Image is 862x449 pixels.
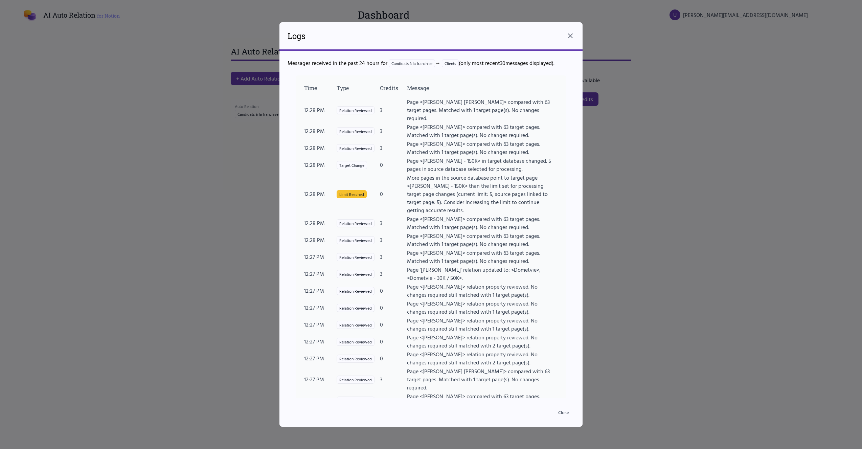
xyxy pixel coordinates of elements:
[407,282,558,299] td: Page <[PERSON_NAME]> relation property reviewed. No changes required still matched with 1 target ...
[380,248,407,265] td: 3
[337,270,375,278] span: Relation Reviewed
[380,367,407,392] td: 3
[337,304,375,312] span: Relation Reviewed
[407,367,558,392] td: Page <[PERSON_NAME] [PERSON_NAME]> compared with 63 target pages. Matched with 1 target page(s). ...
[337,144,375,152] span: Relation Reviewed
[304,248,336,265] td: 12:27 PM
[389,59,459,67] div: →
[337,219,375,227] span: Relation Reviewed
[304,122,336,139] td: 12:28 PM
[389,59,435,67] span: Candidats à la franchise
[380,156,407,173] td: 0
[304,316,336,333] td: 12:27 PM
[442,59,459,67] span: Clients
[380,122,407,139] td: 3
[304,367,336,392] td: 12:27 PM
[407,215,558,231] td: Page <[PERSON_NAME]> compared with 63 target pages. Matched with 1 target page(s). No changes req...
[380,231,407,248] td: 3
[407,248,558,265] td: Page <[PERSON_NAME]> compared with 63 target pages. Matched with 1 target page(s). No changes req...
[407,156,558,173] td: Page <[PERSON_NAME] - 150K> in target database changed. 5 pages in source database selected for p...
[304,97,336,122] td: 12:28 PM
[337,84,349,91] span: Type
[337,127,375,135] span: Relation Reviewed
[304,139,336,156] td: 12:28 PM
[380,299,407,316] td: 0
[553,406,574,419] button: Close
[407,122,558,139] td: Page <[PERSON_NAME]> compared with 63 target pages. Matched with 1 target page(s). No changes req...
[304,392,336,409] td: 12:27 PM
[407,97,558,122] td: Page <[PERSON_NAME] [PERSON_NAME]> compared with 63 target pages. Matched with 1 target page(s). ...
[407,333,558,350] td: Page <[PERSON_NAME]> relation property reviewed. No changes required still matched with 2 target ...
[337,397,375,405] span: Relation Reviewed
[407,84,429,91] span: Message
[380,265,407,282] td: 3
[407,265,558,282] td: Page '[PERSON_NAME]' relation updated to: <Dometvie>, <Dometvie - 30K / 50K>.
[380,350,407,367] td: 0
[337,376,375,384] span: Relation Reviewed
[337,161,367,169] span: Target Change
[380,333,407,350] td: 0
[304,84,317,91] span: Time
[304,299,336,316] td: 12:27 PM
[337,338,375,346] span: Relation Reviewed
[380,97,407,122] td: 3
[407,299,558,316] td: Page <[PERSON_NAME]> relation property reviewed. No changes required still matched with 1 target ...
[407,139,558,156] td: Page <[PERSON_NAME]> compared with 63 target pages. Matched with 1 target page(s). No changes req...
[380,139,407,156] td: 3
[380,215,407,231] td: 3
[407,231,558,248] td: Page <[PERSON_NAME]> compared with 63 target pages. Matched with 1 target page(s). No changes req...
[380,392,407,409] td: 3
[380,282,407,299] td: 0
[304,215,336,231] td: 12:28 PM
[304,231,336,248] td: 12:28 PM
[304,265,336,282] td: 12:27 PM
[407,173,558,215] td: More pages in the source database point to target page <[PERSON_NAME] - 150K> than the limit set ...
[304,173,336,215] td: 12:28 PM
[380,84,398,91] span: Credits
[407,392,558,409] td: Page <[PERSON_NAME]> compared with 63 target pages. Matched with 1 target page(s). No changes req...
[337,355,375,363] span: Relation Reviewed
[407,350,558,367] td: Page <[PERSON_NAME]> relation property reviewed. No changes required still matched with 2 target ...
[337,190,367,198] span: Limit Reached
[407,316,558,333] td: Page <[PERSON_NAME]> relation property reviewed. No changes required still matched with 1 target ...
[337,106,375,114] span: Relation Reviewed
[337,253,375,261] span: Relation Reviewed
[380,316,407,333] td: 0
[304,350,336,367] td: 12:27 PM
[337,287,375,295] span: Relation Reviewed
[304,333,336,350] td: 12:27 PM
[304,156,336,173] td: 12:28 PM
[337,236,375,244] span: Relation Reviewed
[337,321,375,329] span: Relation Reviewed
[288,59,574,67] p: Messages received in the past 24 hours for (only most recent 30 messages displayed).
[380,173,407,215] td: 0
[288,30,305,41] h2: Logs
[304,282,336,299] td: 12:27 PM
